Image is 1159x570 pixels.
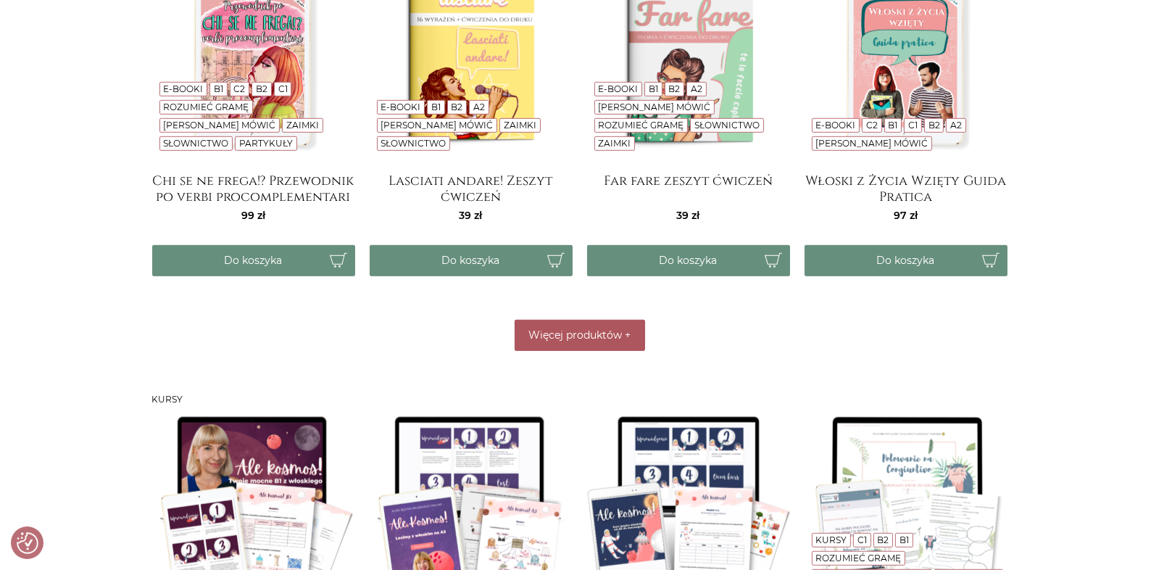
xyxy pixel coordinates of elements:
a: B2 [256,83,267,94]
a: B1 [888,120,897,131]
a: Chi se ne frega!? Przewodnik po verbi procomplementari [152,173,355,202]
button: Do koszyka [805,245,1008,276]
a: B1 [649,83,658,94]
a: Rozumieć gramę [815,553,901,563]
a: Far fare zeszyt ćwiczeń [587,173,790,202]
a: Słownictwo [694,120,760,131]
a: C2 [866,120,878,131]
span: 99 [241,209,265,222]
a: A2 [691,83,702,94]
a: B2 [877,534,889,545]
a: B1 [900,534,909,545]
a: B2 [668,83,680,94]
a: Zaimki [598,138,631,149]
img: Revisit consent button [17,532,38,554]
span: + [625,329,631,342]
a: Kursy [815,534,847,545]
a: B1 [214,83,223,94]
a: E-booki [163,83,203,94]
button: Do koszyka [587,245,790,276]
a: C1 [278,83,288,94]
a: [PERSON_NAME] mówić [815,138,928,149]
a: Słownictwo [163,138,228,149]
button: Do koszyka [370,245,573,276]
button: Preferencje co do zgód [17,532,38,554]
a: C1 [908,120,918,131]
a: E-booki [815,120,855,131]
a: Rozumieć gramę [163,102,249,112]
a: E-booki [381,102,420,112]
a: Słownictwo [381,138,446,149]
button: Do koszyka [152,245,355,276]
a: [PERSON_NAME] mówić [598,102,710,112]
a: C1 [857,534,867,545]
a: [PERSON_NAME] mówić [381,120,493,131]
span: Więcej produktów [528,329,622,342]
a: E-booki [598,83,638,94]
a: A2 [950,120,962,131]
a: Rozumieć gramę [598,120,684,131]
a: B2 [929,120,940,131]
a: B2 [451,102,462,112]
button: Więcej produktów + [515,320,645,351]
a: Zaimki [286,120,319,131]
h3: Kursy [152,395,1008,405]
span: 39 [677,209,700,222]
span: 39 [460,209,483,222]
a: A2 [473,102,485,112]
a: Lasciati andare! Zeszyt ćwiczeń [370,173,573,202]
span: 97 [894,209,918,222]
a: C2 [233,83,245,94]
a: Zaimki [504,120,536,131]
a: Partykuły [239,138,293,149]
a: [PERSON_NAME] mówić [163,120,275,131]
a: B1 [431,102,441,112]
a: Włoski z Życia Wzięty Guida Pratica [805,173,1008,202]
